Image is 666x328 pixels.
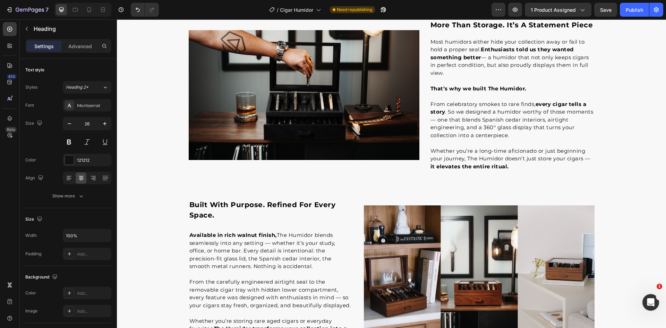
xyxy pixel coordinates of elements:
button: Heading 2* [63,81,111,94]
span: Save [600,7,612,13]
strong: Enthusiasts told us they wanted something better [314,27,457,41]
button: Save [594,3,617,17]
span: 1 [657,284,662,289]
div: Background [25,273,59,282]
span: / [277,6,279,14]
div: Align [25,174,45,183]
button: 1 product assigned [525,3,591,17]
span: Need republishing [337,7,372,13]
div: Image [25,308,37,314]
div: Color [25,157,36,163]
strong: Available in rich walnut finish, [72,212,160,219]
button: Show more [25,190,111,202]
span: Cigar Humidor [280,6,313,14]
p: From the carefully engineered airtight seal to the removable cigar tray with hidden lower compart... [72,259,236,290]
div: Styles [25,84,37,90]
input: Auto [63,229,111,242]
div: Size [25,215,44,224]
div: Beta [5,127,17,132]
div: Montserrat [77,103,110,109]
p: Whether you’re a long-time aficionado or just beginning your journey, The Humidor doesn’t just st... [314,128,477,151]
div: Show more [52,193,85,200]
p: From celebratory smokes to rare finds, . So we designed a humidor worthy of those moments — one t... [314,81,477,120]
div: Font [25,102,34,108]
img: gempages_473355238577800198-9db6400d-ee49-492d-b34e-ba5af638aa47.jpg [72,11,302,140]
div: Add... [77,290,110,296]
p: 7 [45,6,49,14]
div: Add... [77,251,110,257]
p: Settings [34,43,54,50]
iframe: Design area [117,19,666,328]
p: built with purpose. refined for every space. [72,180,236,201]
div: Color [25,290,36,296]
div: Undo/Redo [131,3,159,17]
img: gempages_473355238577800198-c3185d55-24cb-4c4a-bb6d-9adbba1f5fd6.jpg [247,186,478,316]
div: 121212 [77,157,110,163]
span: Heading 2* [66,84,88,90]
p: The Humidor blends seamlessly into any setting — whether it’s your study, office, or home bar. Ev... [72,212,236,251]
strong: it elevates the entire ritual. [314,144,392,150]
div: Padding [25,251,41,257]
strong: That’s why we built The Humidor. [314,66,410,72]
strong: The Humidor transforms your collection into a centerpiece [72,306,230,320]
div: 450 [7,74,17,79]
button: 7 [3,3,52,17]
span: 1 product assigned [531,6,576,14]
div: Text style [25,67,44,73]
iframe: Intercom live chat [642,294,659,311]
button: Publish [620,3,649,17]
p: Whether you’re storing rare aged cigars or everyday favorites, that elevates any space. [72,298,236,321]
div: Width [25,232,37,239]
p: Heading [34,25,109,33]
div: Size [25,119,44,128]
div: Publish [626,6,643,14]
div: Add... [77,308,110,314]
p: Advanced [68,43,92,50]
